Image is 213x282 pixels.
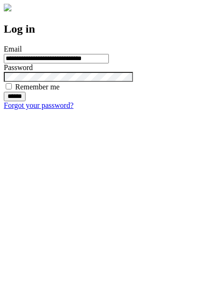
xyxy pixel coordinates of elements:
a: Forgot your password? [4,101,73,109]
label: Remember me [15,83,60,91]
h2: Log in [4,23,209,35]
label: Password [4,63,33,71]
label: Email [4,45,22,53]
img: logo-4e3dc11c47720685a147b03b5a06dd966a58ff35d612b21f08c02c0306f2b779.png [4,4,11,11]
